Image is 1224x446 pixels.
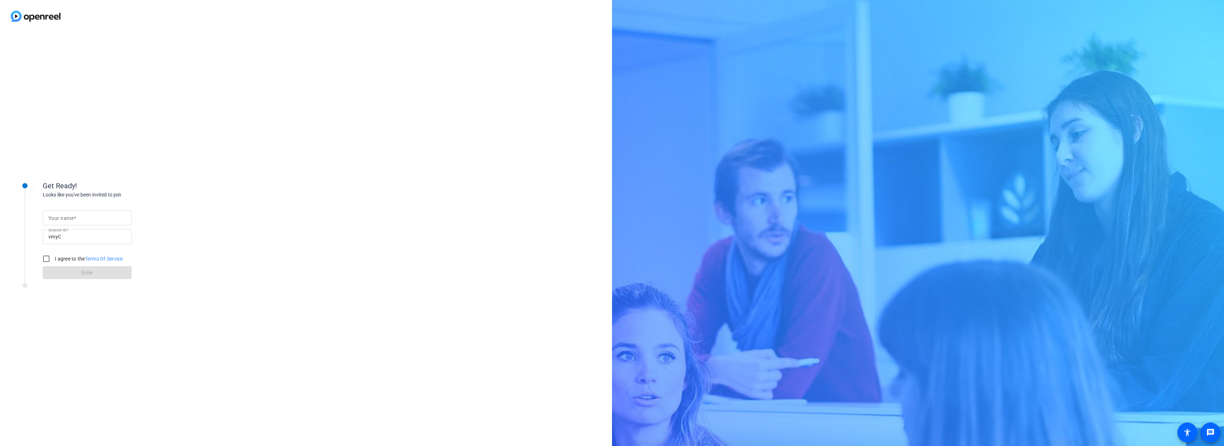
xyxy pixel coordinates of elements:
mat-label: Session ID [48,228,67,232]
label: I agree to the [53,255,123,262]
mat-icon: accessibility [1183,428,1192,437]
mat-label: Your name [48,215,74,221]
a: Terms Of Service [85,256,123,262]
mat-icon: message [1206,428,1215,437]
div: Get Ready! [43,180,185,191]
div: Looks like you've been invited to join [43,191,185,199]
